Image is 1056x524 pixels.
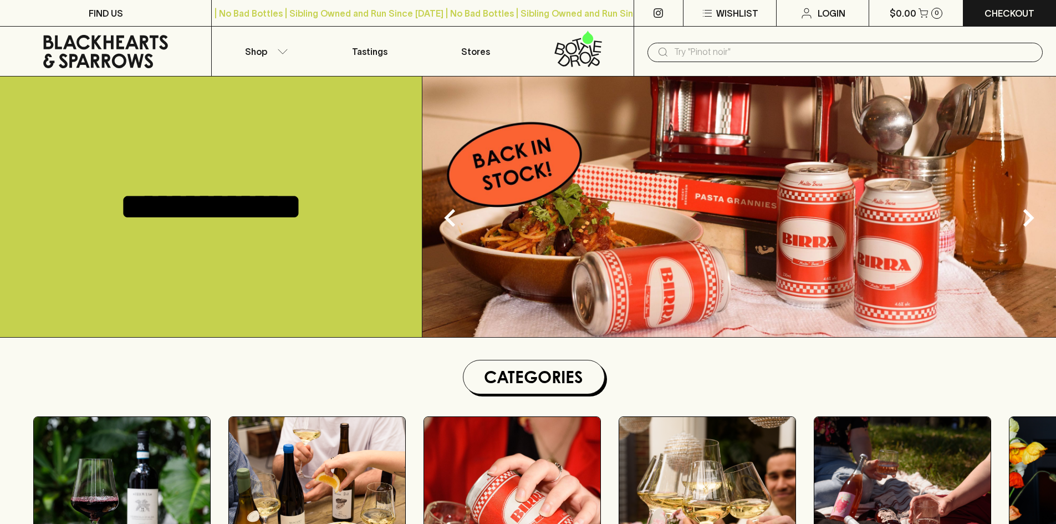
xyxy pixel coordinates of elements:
[890,7,916,20] p: $0.00
[212,27,317,76] button: Shop
[716,7,758,20] p: Wishlist
[422,77,1056,337] img: optimise
[984,7,1034,20] p: Checkout
[461,45,490,58] p: Stores
[468,365,600,389] h1: Categories
[818,7,845,20] p: Login
[674,43,1034,61] input: Try "Pinot noir"
[423,27,528,76] a: Stores
[317,27,422,76] a: Tastings
[1006,196,1050,240] button: Next
[245,45,267,58] p: Shop
[935,10,939,16] p: 0
[428,196,472,240] button: Previous
[352,45,387,58] p: Tastings
[89,7,123,20] p: FIND US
